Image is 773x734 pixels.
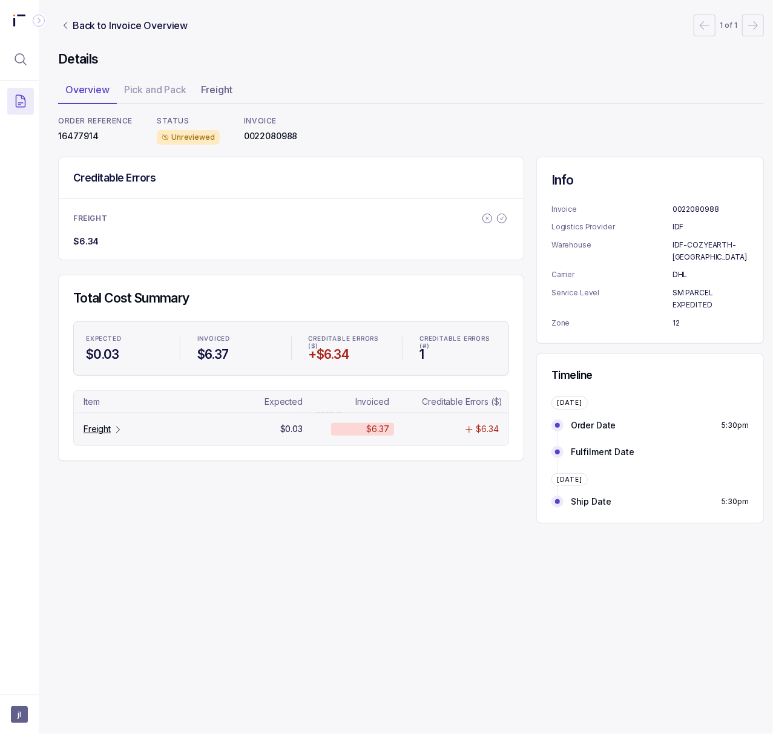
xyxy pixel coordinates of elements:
h4: $0.03 [86,346,163,363]
ul: Tab Group [58,80,764,104]
p: 16477914 [58,130,133,142]
h4: +$6.34 [309,346,386,363]
p: STATUS [157,116,220,126]
p: Item [84,396,99,408]
p: CREDITABLE ERRORS ($) [309,335,386,342]
div: Collapse Icon [31,13,46,28]
button: Menu Icon Button DocumentTextIcon [7,88,34,114]
td: Table Cell-text 3 [417,423,504,435]
h4: 1 [419,346,496,363]
p: Invoice [551,203,673,215]
p: Zone [551,317,673,329]
p: Carrier [551,269,673,281]
td: Table Cell-text 3 [417,396,504,408]
p: 0022080988 [673,203,749,215]
td: Table Cell-text 2 [326,423,418,435]
p: [DATE] [557,476,582,483]
p: $6.37 [366,423,389,435]
h4: Total Cost Summary [73,290,509,307]
p: Freight [201,82,232,97]
li: Statistic INVOICED [190,327,281,370]
h5: Creditable Errors [73,171,156,185]
h4: $6.37 [197,346,274,363]
li: Statistic CREDITABLE ERRORS ($) [301,327,393,370]
p: INVOICE [244,116,298,126]
div: Unreviewed [157,130,220,145]
p: $6.34 [476,423,499,435]
p: Order Date [571,419,616,431]
h4: Details [58,51,764,68]
p: Service Level [551,287,673,310]
p: INVOICED [197,335,230,342]
p: Warehouse [551,239,673,263]
li: Tab Overview [58,80,117,104]
p: Ship Date [571,496,611,508]
ul: Information Summary [551,203,749,329]
p: EXPECTED [86,335,121,342]
td: Table Cell-text 1 [235,423,326,435]
p: CREDITABLE ERRORS (#) [419,335,496,342]
p: 5:30pm [722,496,749,508]
p: Invoiced [355,396,389,408]
td: Table Cell-text 1 [235,396,326,408]
h4: Info [551,172,749,189]
p: IDF [673,221,749,233]
p: Freight [84,423,111,435]
p: IDF-COZYEARTH-[GEOGRAPHIC_DATA] [673,239,749,263]
p: ORDER REFERENCE [58,116,133,126]
p: Overview [65,82,110,97]
h5: Timeline [551,369,749,382]
button: User initials [11,706,28,723]
p: FREIGHT [73,214,107,223]
p: Logistics Provider [551,221,673,233]
a: Link Back to Invoice Overview [58,18,190,33]
p: 12 [673,317,749,329]
li: Statistic EXPECTED [79,327,170,370]
button: Menu Icon Button MagnifyingGlassIcon [7,46,34,73]
li: Tab Freight [194,80,240,104]
li: Statistic CREDITABLE ERRORS (#) [412,327,504,370]
p: 0022080988 [244,130,298,142]
p: $6.34 [73,235,99,247]
p: Back to Invoice Overview [73,18,188,33]
p: SM PARCEL EXPEDITED [673,287,749,310]
p: [DATE] [557,399,582,407]
p: DHL [673,269,749,281]
td: Table Cell-text 0 [79,396,228,408]
td: Table Cell-link 0 [79,423,228,435]
p: $0.03 [280,423,303,435]
p: 1 of 1 [720,19,737,31]
td: Table Cell-text 2 [326,396,418,408]
p: 5:30pm [722,419,749,431]
p: Creditable Errors ($) [422,396,502,408]
p: Fulfilment Date [571,446,634,458]
p: Expected [265,396,303,408]
ul: Statistic Highlights [73,321,509,376]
